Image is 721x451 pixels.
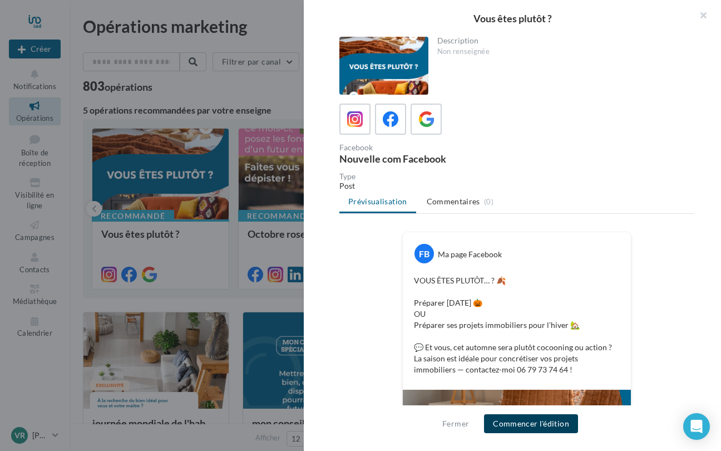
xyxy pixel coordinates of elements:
div: FB [414,244,434,263]
div: Non renseignée [437,47,686,57]
span: Commentaires [427,196,480,207]
div: Type [339,173,694,180]
div: Facebook [339,144,512,151]
div: Nouvelle com Facebook [339,154,512,164]
div: Ma page Facebook [438,249,502,260]
div: Description [437,37,686,45]
div: Vous êtes plutôt ? [322,13,703,23]
button: Fermer [438,417,473,430]
p: VOUS ÊTES PLUTÔT… ? 🍂 Préparer [DATE] 🎃 OU Préparer ses projets immobiliers pour l’hiver 🏡 💬 Et v... [414,275,620,375]
button: Commencer l'édition [484,414,578,433]
span: (0) [484,197,493,206]
div: Open Intercom Messenger [683,413,710,440]
div: Post [339,180,694,192]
